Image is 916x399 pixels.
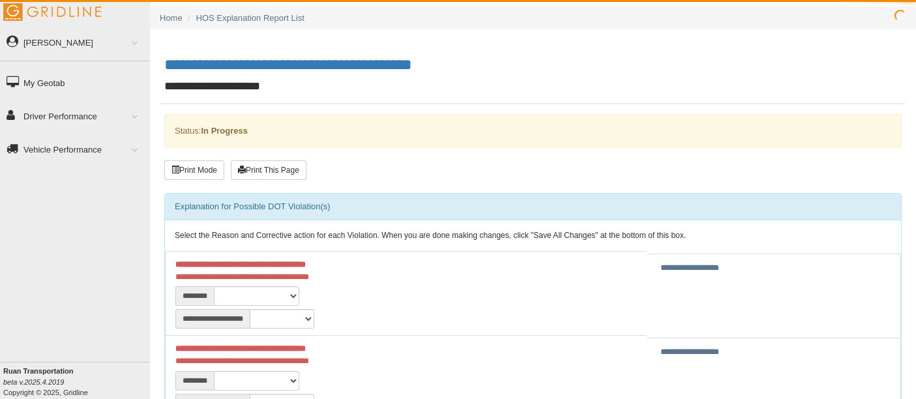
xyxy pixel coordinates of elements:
[196,13,304,23] a: HOS Explanation Report List
[165,194,901,220] div: Explanation for Possible DOT Violation(s)
[3,3,101,21] img: Gridline
[201,126,248,136] strong: In Progress
[165,220,901,252] div: Select the Reason and Corrective action for each Violation. When you are done making changes, cli...
[3,366,150,398] div: Copyright © 2025, Gridline
[164,114,902,147] div: Status:
[231,160,306,180] button: Print This Page
[160,13,183,23] a: Home
[164,160,224,180] button: Print Mode
[3,378,64,386] i: beta v.2025.4.2019
[3,367,74,375] b: Ruan Transportation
